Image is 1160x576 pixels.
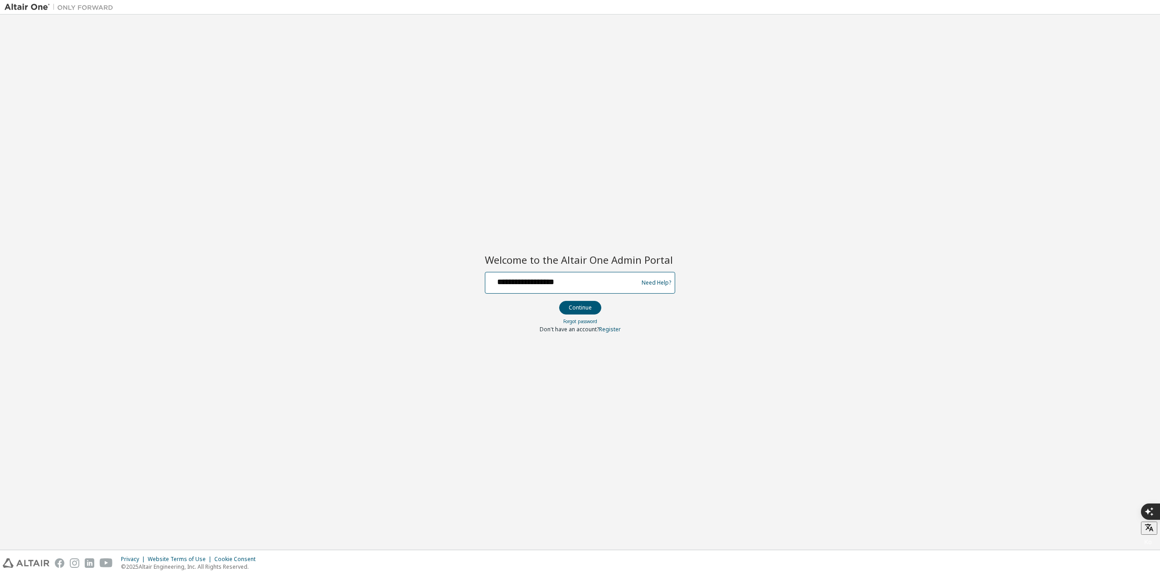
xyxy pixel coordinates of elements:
[599,325,621,333] a: Register
[5,3,118,12] img: Altair One
[121,563,261,571] p: © 2025 Altair Engineering, Inc. All Rights Reserved.
[214,556,261,563] div: Cookie Consent
[121,556,148,563] div: Privacy
[85,558,94,568] img: linkedin.svg
[559,301,601,315] button: Continue
[148,556,214,563] div: Website Terms of Use
[485,253,675,266] h2: Welcome to the Altair One Admin Portal
[70,558,79,568] img: instagram.svg
[540,325,599,333] span: Don't have an account?
[642,282,671,283] a: Need Help?
[563,318,597,324] a: Forgot password
[55,558,64,568] img: facebook.svg
[100,558,113,568] img: youtube.svg
[3,558,49,568] img: altair_logo.svg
